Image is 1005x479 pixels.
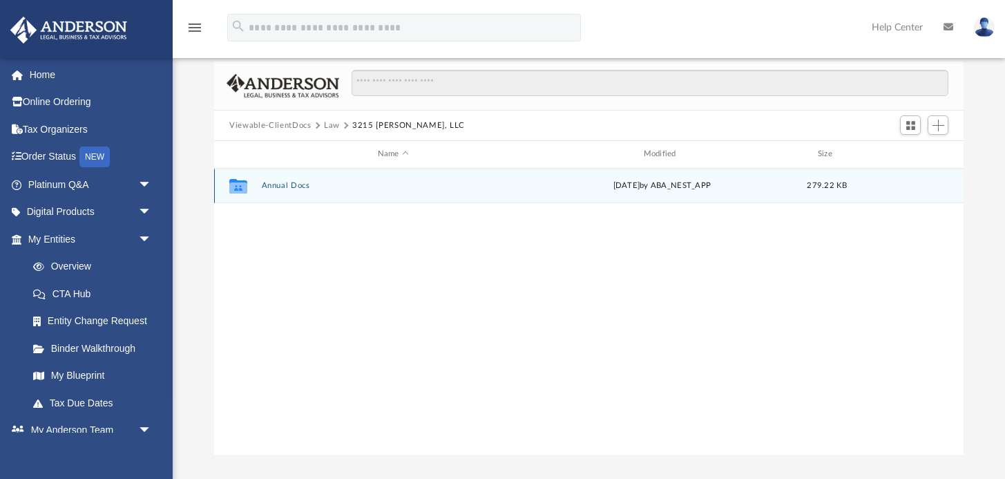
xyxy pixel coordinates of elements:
[19,362,166,390] a: My Blueprint
[10,61,173,88] a: Home
[138,225,166,254] span: arrow_drop_down
[19,308,173,335] a: Entity Change Request
[10,198,173,226] a: Digital Productsarrow_drop_down
[974,17,995,37] img: User Pic
[10,115,173,143] a: Tax Organizers
[262,181,525,190] button: Annual Docs
[352,120,465,132] button: 3215 [PERSON_NAME], LLC
[10,171,173,198] a: Platinum Q&Aarrow_drop_down
[138,198,166,227] span: arrow_drop_down
[530,148,794,160] div: Modified
[19,335,173,362] a: Binder Walkthrough
[10,417,166,444] a: My Anderson Teamarrow_drop_down
[229,120,311,132] button: Viewable-ClientDocs
[214,169,964,455] div: grid
[231,19,246,34] i: search
[261,148,524,160] div: Name
[861,148,958,160] div: id
[10,88,173,116] a: Online Ordering
[19,253,173,281] a: Overview
[19,280,173,308] a: CTA Hub
[807,182,848,189] span: 279.22 KB
[10,225,173,253] a: My Entitiesarrow_drop_down
[10,143,173,171] a: Order StatusNEW
[79,147,110,167] div: NEW
[6,17,131,44] img: Anderson Advisors Platinum Portal
[19,389,173,417] a: Tax Due Dates
[900,115,921,135] button: Switch to Grid View
[928,115,948,135] button: Add
[220,148,255,160] div: id
[138,171,166,199] span: arrow_drop_down
[138,417,166,445] span: arrow_drop_down
[800,148,855,160] div: Size
[530,180,794,192] div: [DATE] by ABA_NEST_APP
[352,70,948,96] input: Search files and folders
[186,26,203,36] a: menu
[324,120,340,132] button: Law
[186,19,203,36] i: menu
